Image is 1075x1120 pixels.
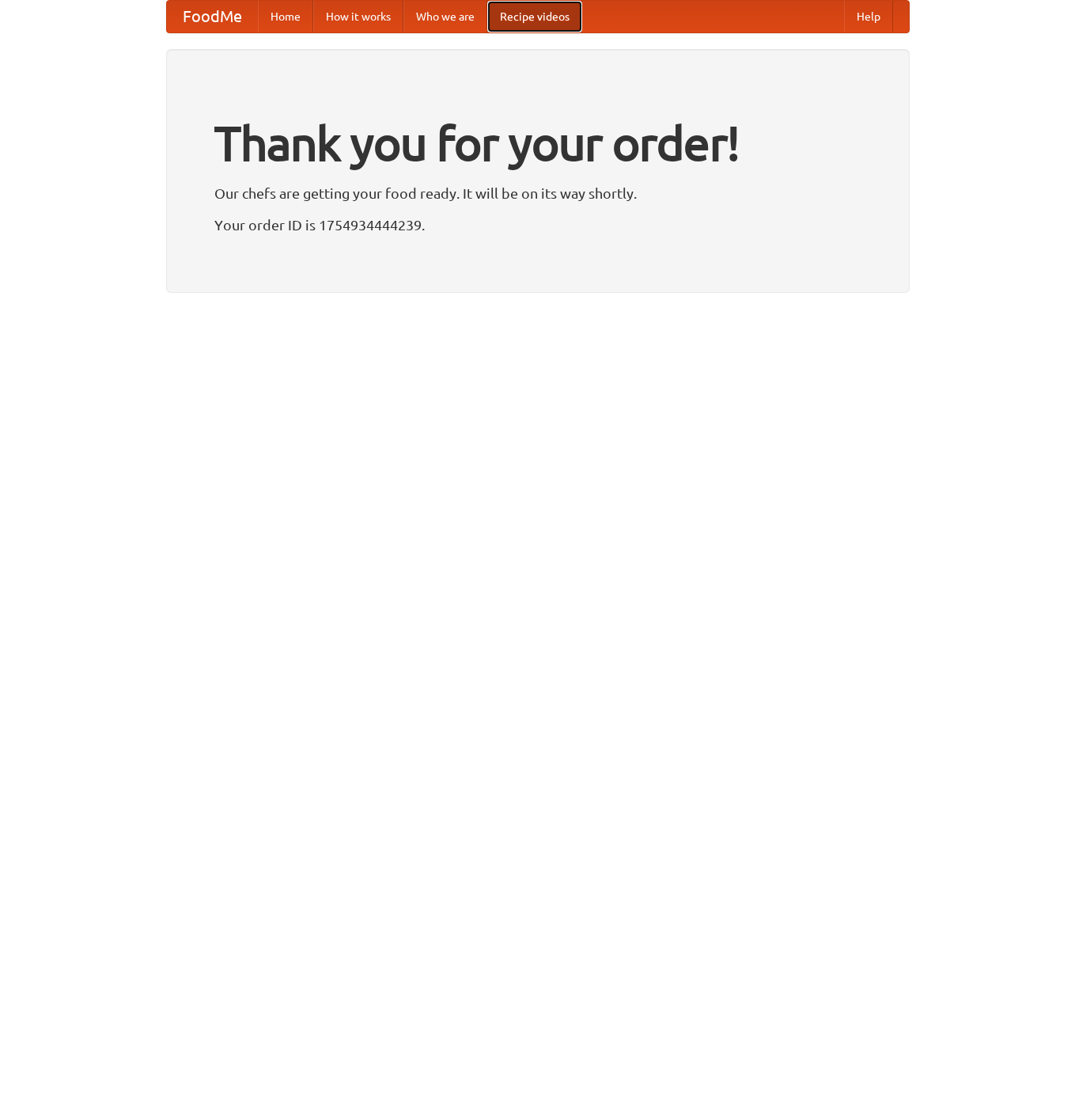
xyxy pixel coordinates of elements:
[403,1,487,32] a: Who we are
[214,105,861,181] h1: Thank you for your order!
[167,1,258,32] a: FoodMe
[844,1,893,32] a: Help
[214,181,861,205] p: Our chefs are getting your food ready. It will be on its way shortly.
[313,1,403,32] a: How it works
[258,1,313,32] a: Home
[487,1,582,32] a: Recipe videos
[214,213,861,237] p: Your order ID is 1754934444239.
